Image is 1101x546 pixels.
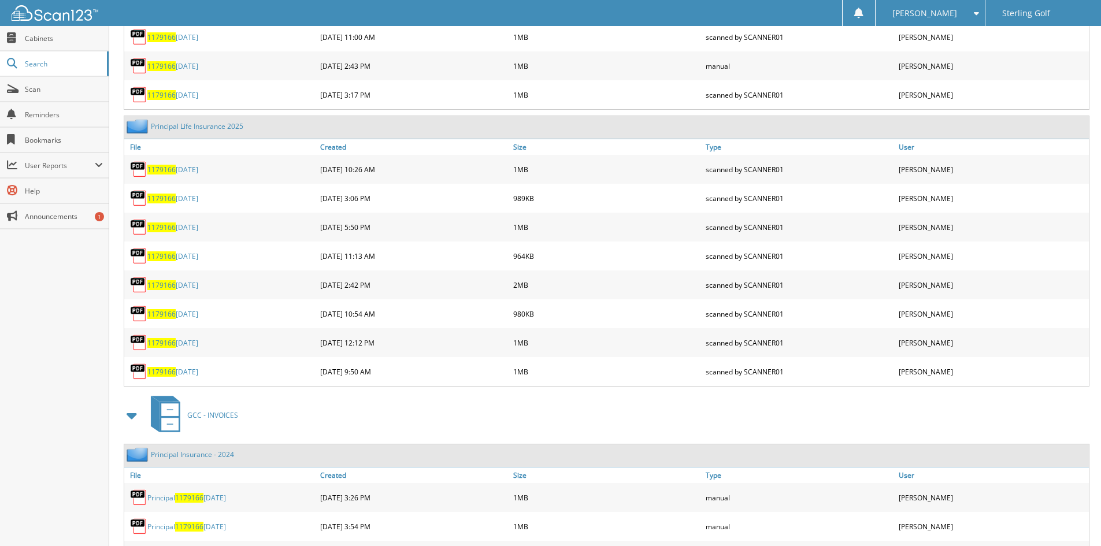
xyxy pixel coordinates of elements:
div: 1MB [510,331,703,354]
a: 1179166[DATE] [147,90,198,100]
img: PDF.png [130,28,147,46]
a: File [124,139,317,155]
img: PDF.png [130,518,147,535]
a: Principal1179166[DATE] [147,522,226,532]
div: [PERSON_NAME] [896,244,1089,268]
div: 1 [95,212,104,221]
div: 1MB [510,216,703,239]
a: User [896,467,1089,483]
span: 1179166 [147,61,176,71]
div: [DATE] 10:26 AM [317,158,510,181]
div: [DATE] 11:00 AM [317,25,510,49]
span: Scan [25,84,103,94]
div: [PERSON_NAME] [896,187,1089,210]
div: [PERSON_NAME] [896,331,1089,354]
a: Principal Life Insurance 2025 [151,121,243,131]
img: PDF.png [130,363,147,380]
span: Help [25,186,103,196]
div: [PERSON_NAME] [896,216,1089,239]
img: PDF.png [130,190,147,207]
span: 1179166 [147,194,176,203]
div: scanned by SCANNER01 [703,187,896,210]
div: [PERSON_NAME] [896,360,1089,383]
div: [PERSON_NAME] [896,54,1089,77]
a: 1179166[DATE] [147,194,198,203]
a: 1179166[DATE] [147,165,198,174]
div: 1MB [510,158,703,181]
span: User Reports [25,161,95,170]
div: [DATE] 3:54 PM [317,515,510,538]
a: Created [317,467,510,483]
a: File [124,467,317,483]
span: 1179166 [147,367,176,377]
div: 1MB [510,486,703,509]
div: 1MB [510,515,703,538]
img: folder2.png [127,119,151,133]
a: Type [703,467,896,483]
div: [PERSON_NAME] [896,158,1089,181]
img: PDF.png [130,161,147,178]
div: manual [703,515,896,538]
a: 1179166[DATE] [147,338,198,348]
a: Size [510,139,703,155]
span: [PERSON_NAME] [892,10,957,17]
span: 1179166 [147,222,176,232]
div: scanned by SCANNER01 [703,158,896,181]
div: scanned by SCANNER01 [703,360,896,383]
div: 1MB [510,54,703,77]
div: [DATE] 10:54 AM [317,302,510,325]
div: 989KB [510,187,703,210]
span: 1179166 [175,493,203,503]
a: GCC - INVOICES [144,392,238,438]
span: Announcements [25,211,103,221]
span: 1179166 [147,309,176,319]
img: PDF.png [130,489,147,506]
div: scanned by SCANNER01 [703,244,896,268]
span: 1179166 [147,251,176,261]
a: 1179166[DATE] [147,32,198,42]
a: Size [510,467,703,483]
div: [PERSON_NAME] [896,302,1089,325]
div: scanned by SCANNER01 [703,25,896,49]
a: User [896,139,1089,155]
span: Reminders [25,110,103,120]
div: 1MB [510,25,703,49]
div: [DATE] 12:12 PM [317,331,510,354]
img: PDF.png [130,247,147,265]
div: [DATE] 5:50 PM [317,216,510,239]
span: 1179166 [147,280,176,290]
span: Sterling Golf [1002,10,1050,17]
img: PDF.png [130,276,147,294]
a: Principal Insurance - 2024 [151,450,234,459]
a: Principal1179166[DATE] [147,493,226,503]
div: [PERSON_NAME] [896,25,1089,49]
div: [DATE] 9:50 AM [317,360,510,383]
div: 1MB [510,360,703,383]
span: Search [25,59,101,69]
div: 964KB [510,244,703,268]
div: [DATE] 3:06 PM [317,187,510,210]
div: [DATE] 3:17 PM [317,83,510,106]
img: scan123-logo-white.svg [12,5,98,21]
span: 1179166 [175,522,203,532]
div: manual [703,486,896,509]
div: [DATE] 3:26 PM [317,486,510,509]
img: PDF.png [130,334,147,351]
span: 1179166 [147,90,176,100]
a: Type [703,139,896,155]
a: 1179166[DATE] [147,61,198,71]
img: PDF.png [130,218,147,236]
a: Created [317,139,510,155]
img: PDF.png [130,86,147,103]
div: [PERSON_NAME] [896,486,1089,509]
a: 1179166[DATE] [147,251,198,261]
div: 1MB [510,83,703,106]
span: 1179166 [147,338,176,348]
img: PDF.png [130,57,147,75]
span: 1179166 [147,32,176,42]
div: scanned by SCANNER01 [703,331,896,354]
div: scanned by SCANNER01 [703,216,896,239]
a: 1179166[DATE] [147,309,198,319]
div: 980KB [510,302,703,325]
div: scanned by SCANNER01 [703,83,896,106]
